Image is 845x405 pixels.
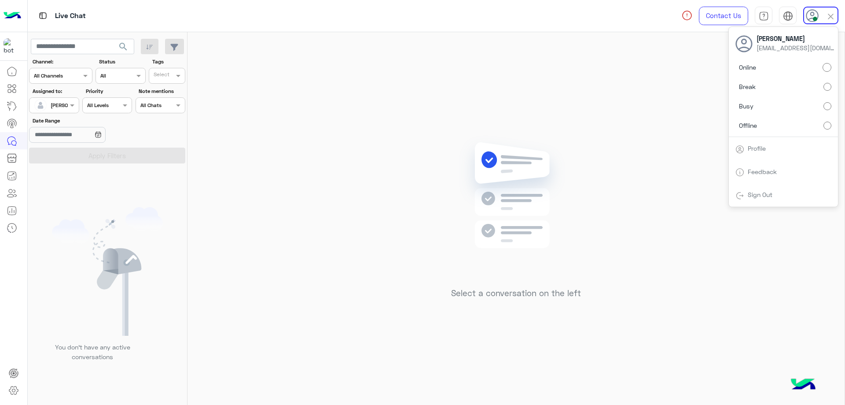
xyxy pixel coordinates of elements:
[699,7,748,25] a: Contact Us
[29,148,185,163] button: Apply Filters
[788,370,819,401] img: hulul-logo.png
[735,168,744,177] img: tab
[48,342,137,361] p: You don’t have any active conversations
[452,135,580,282] img: no messages
[4,7,21,25] img: Logo
[739,82,756,91] span: Break
[86,87,131,95] label: Priority
[759,11,769,21] img: tab
[755,7,772,25] a: tab
[735,191,744,200] img: tab
[735,145,744,154] img: tab
[4,38,19,54] img: 713415422032625
[823,122,831,130] input: Offline
[823,102,831,110] input: Busy
[739,121,757,130] span: Offline
[826,11,836,22] img: close
[739,101,753,111] span: Busy
[748,145,766,152] a: Profile
[33,58,92,66] label: Channel:
[748,191,772,198] a: Sign Out
[99,58,144,66] label: Status
[748,168,777,175] a: Feedback
[37,10,48,21] img: tab
[52,207,163,336] img: empty users
[33,117,131,125] label: Date Range
[33,87,78,95] label: Assigned to:
[739,63,756,72] span: Online
[55,10,86,22] p: Live Chat
[118,41,129,52] span: search
[783,11,793,21] img: tab
[113,39,134,58] button: search
[451,288,581,298] h5: Select a conversation on the left
[139,87,184,95] label: Note mentions
[152,58,184,66] label: Tags
[152,71,169,81] div: Select
[823,63,831,72] input: Online
[823,83,831,91] input: Break
[757,34,836,43] span: [PERSON_NAME]
[682,10,692,21] img: spinner
[34,99,47,111] img: defaultAdmin.png
[757,43,836,52] span: [EMAIL_ADDRESS][DOMAIN_NAME]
